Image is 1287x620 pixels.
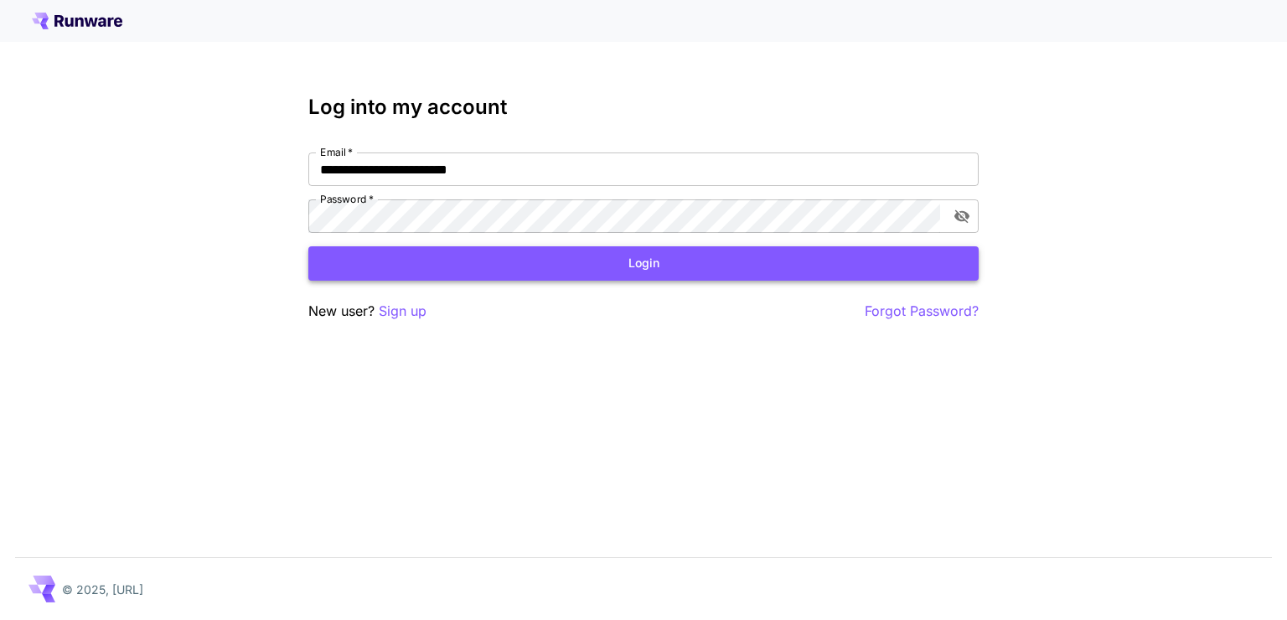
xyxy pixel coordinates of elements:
[320,192,374,206] label: Password
[62,581,143,598] p: © 2025, [URL]
[308,246,979,281] button: Login
[947,201,977,231] button: toggle password visibility
[320,145,353,159] label: Email
[379,301,426,322] button: Sign up
[308,301,426,322] p: New user?
[865,301,979,322] button: Forgot Password?
[308,96,979,119] h3: Log into my account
